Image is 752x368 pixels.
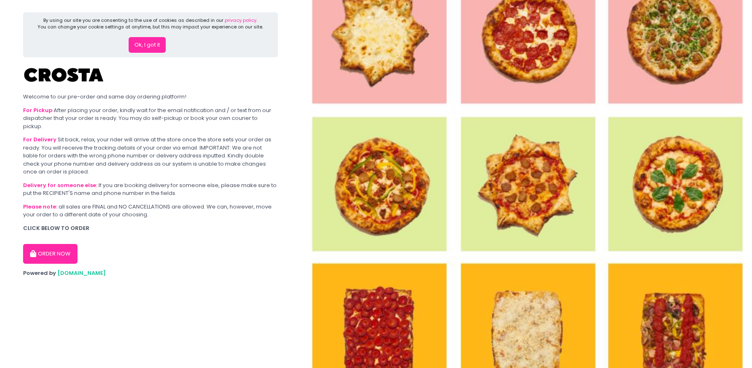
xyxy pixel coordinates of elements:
[23,224,278,232] div: CLICK BELOW TO ORDER
[129,37,166,53] button: Ok, I got it
[23,106,52,114] b: For Pickup
[23,181,278,197] div: If you are booking delivery for someone else, please make sure to put the RECIPIENT'S name and ph...
[23,93,278,101] div: Welcome to our pre-order and same day ordering platform!
[23,269,278,277] div: Powered by
[57,269,106,277] a: [DOMAIN_NAME]
[23,136,278,176] div: Sit back, relax, your rider will arrive at the store once the store sets your order as ready. You...
[225,17,257,23] a: privacy policy.
[23,181,97,189] b: Delivery for someone else:
[23,244,78,264] button: ORDER NOW
[23,63,106,87] img: Crosta Pizzeria
[23,136,56,143] b: For Delivery
[23,203,57,211] b: Please note:
[23,106,278,131] div: After placing your order, kindly wait for the email notification and / or text from our dispatche...
[23,203,278,219] div: all sales are FINAL and NO CANCELLATIONS are allowed. We can, however, move your order to a diffe...
[38,17,263,30] div: By using our site you are consenting to the use of cookies as described in our You can change you...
